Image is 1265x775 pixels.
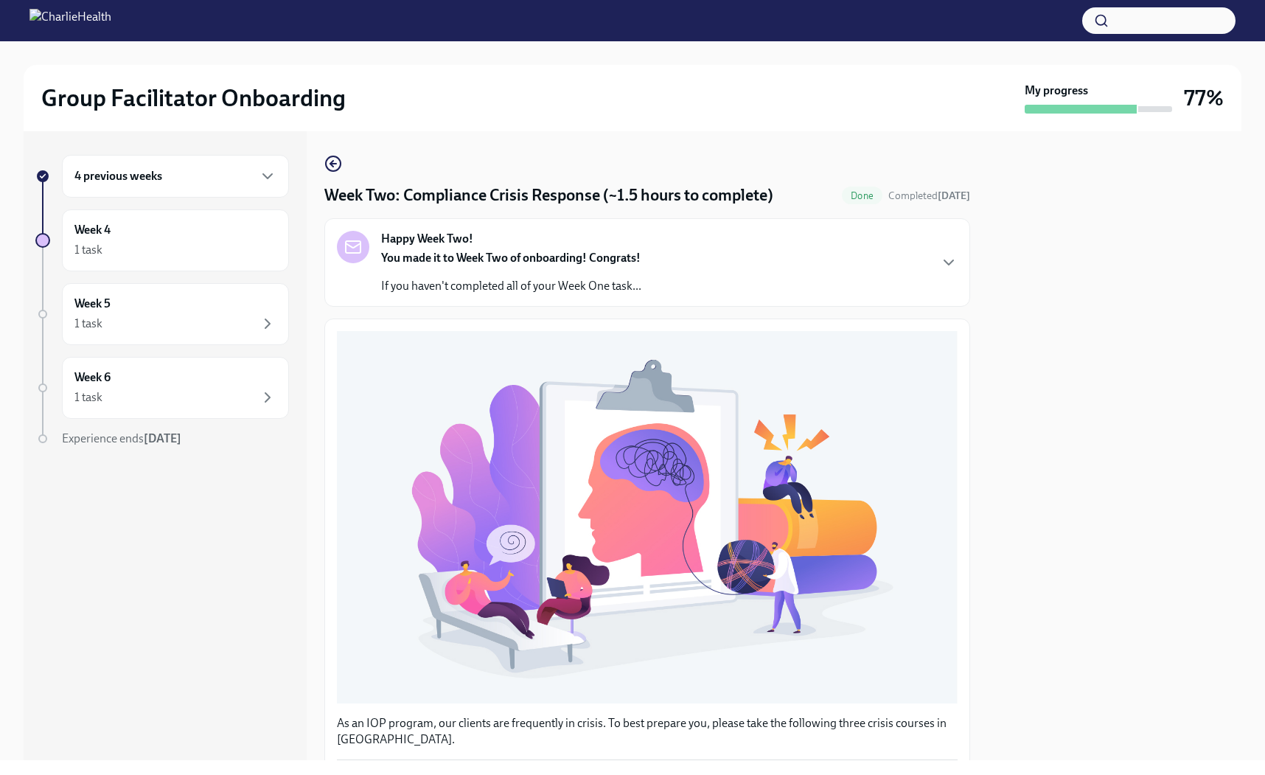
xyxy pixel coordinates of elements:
h6: Week 4 [74,222,111,238]
strong: You made it to Week Two of onboarding! Congrats! [381,251,641,265]
div: 4 previous weeks [62,155,289,198]
span: Done [842,190,882,201]
a: Week 41 task [35,209,289,271]
p: As an IOP program, our clients are frequently in crisis. To best prepare you, please take the fol... [337,715,958,748]
img: CharlieHealth [29,9,111,32]
a: Week 61 task [35,357,289,419]
h4: Week Two: Compliance Crisis Response (~1.5 hours to complete) [324,184,773,206]
h6: Week 5 [74,296,111,312]
button: Zoom image [337,331,958,703]
a: Week 51 task [35,283,289,345]
strong: [DATE] [938,190,970,202]
strong: [DATE] [144,431,181,445]
p: If you haven't completed all of your Week One task... [381,278,641,294]
span: Completed [888,190,970,202]
h3: 77% [1184,85,1224,111]
h2: Group Facilitator Onboarding [41,83,346,113]
span: Experience ends [62,431,181,445]
h6: Week 6 [74,369,111,386]
strong: My progress [1025,83,1088,99]
span: September 27th, 2025 16:38 [888,189,970,203]
div: 1 task [74,242,102,258]
strong: Happy Week Two! [381,231,473,247]
div: 1 task [74,389,102,406]
div: 1 task [74,316,102,332]
h6: 4 previous weeks [74,168,162,184]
